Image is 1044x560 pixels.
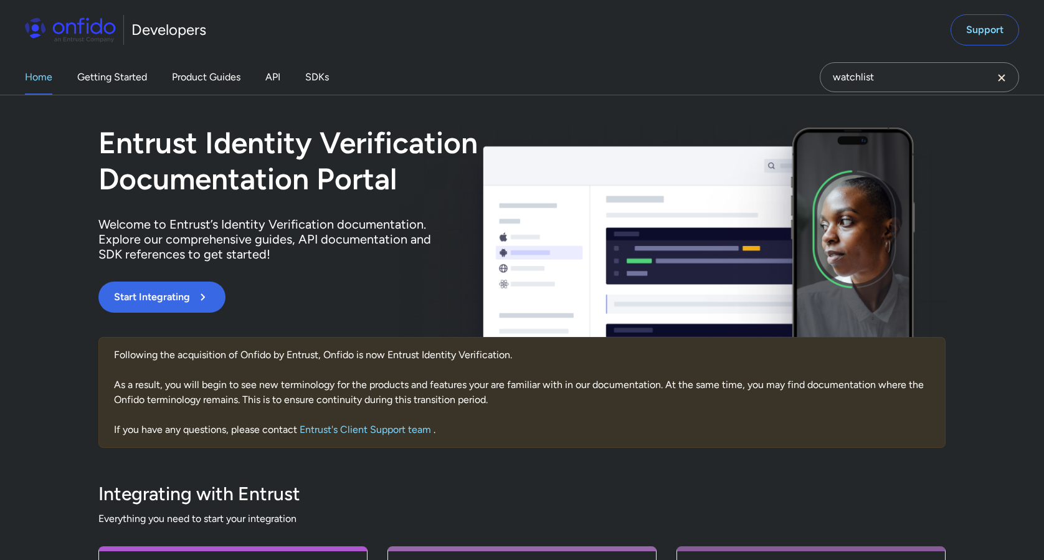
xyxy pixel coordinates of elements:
[131,20,206,40] h1: Developers
[98,282,225,313] button: Start Integrating
[98,282,691,313] a: Start Integrating
[172,60,240,95] a: Product Guides
[98,511,946,526] span: Everything you need to start your integration
[300,424,434,435] a: Entrust's Client Support team
[77,60,147,95] a: Getting Started
[98,482,946,506] h3: Integrating with Entrust
[820,62,1019,92] input: Onfido search input field
[25,17,116,42] img: Onfido Logo
[25,60,52,95] a: Home
[98,125,691,197] h1: Entrust Identity Verification Documentation Portal
[265,60,280,95] a: API
[951,14,1019,45] a: Support
[98,337,946,448] div: Following the acquisition of Onfido by Entrust, Onfido is now Entrust Identity Verification. As a...
[305,60,329,95] a: SDKs
[98,217,447,262] p: Welcome to Entrust’s Identity Verification documentation. Explore our comprehensive guides, API d...
[994,70,1009,85] svg: Clear search field button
